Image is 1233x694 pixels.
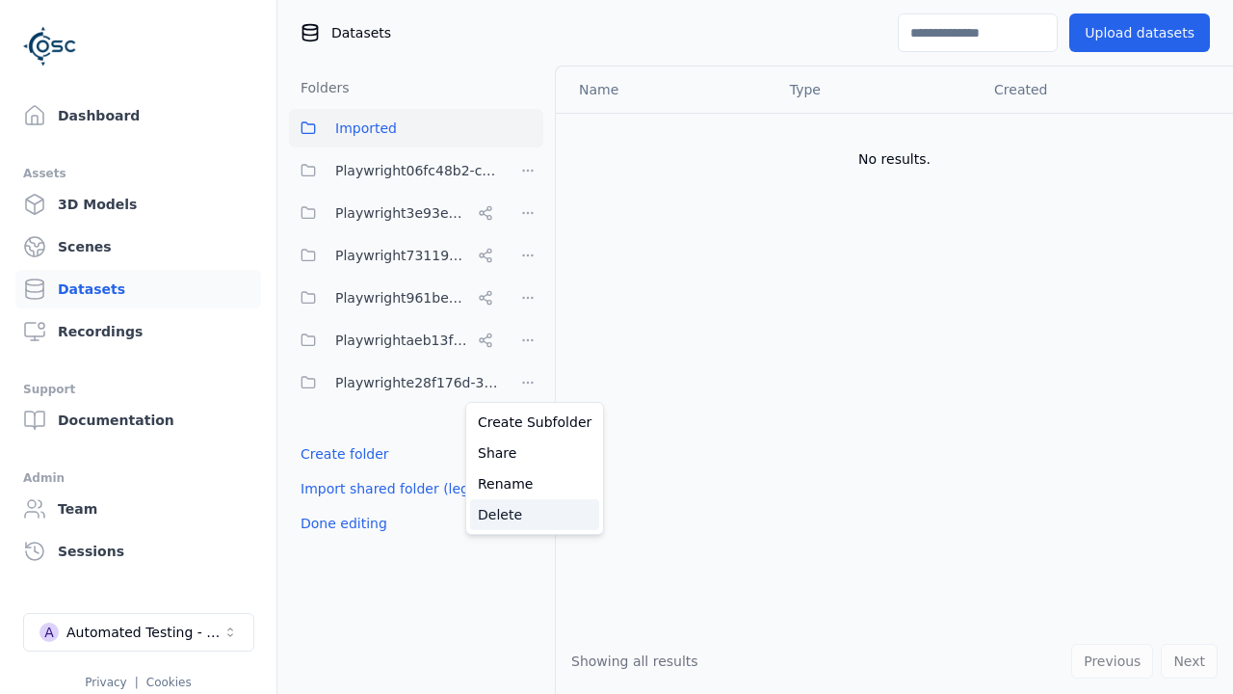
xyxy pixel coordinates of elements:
[470,468,599,499] a: Rename
[470,499,599,530] a: Delete
[470,407,599,438] a: Create Subfolder
[470,438,599,468] a: Share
